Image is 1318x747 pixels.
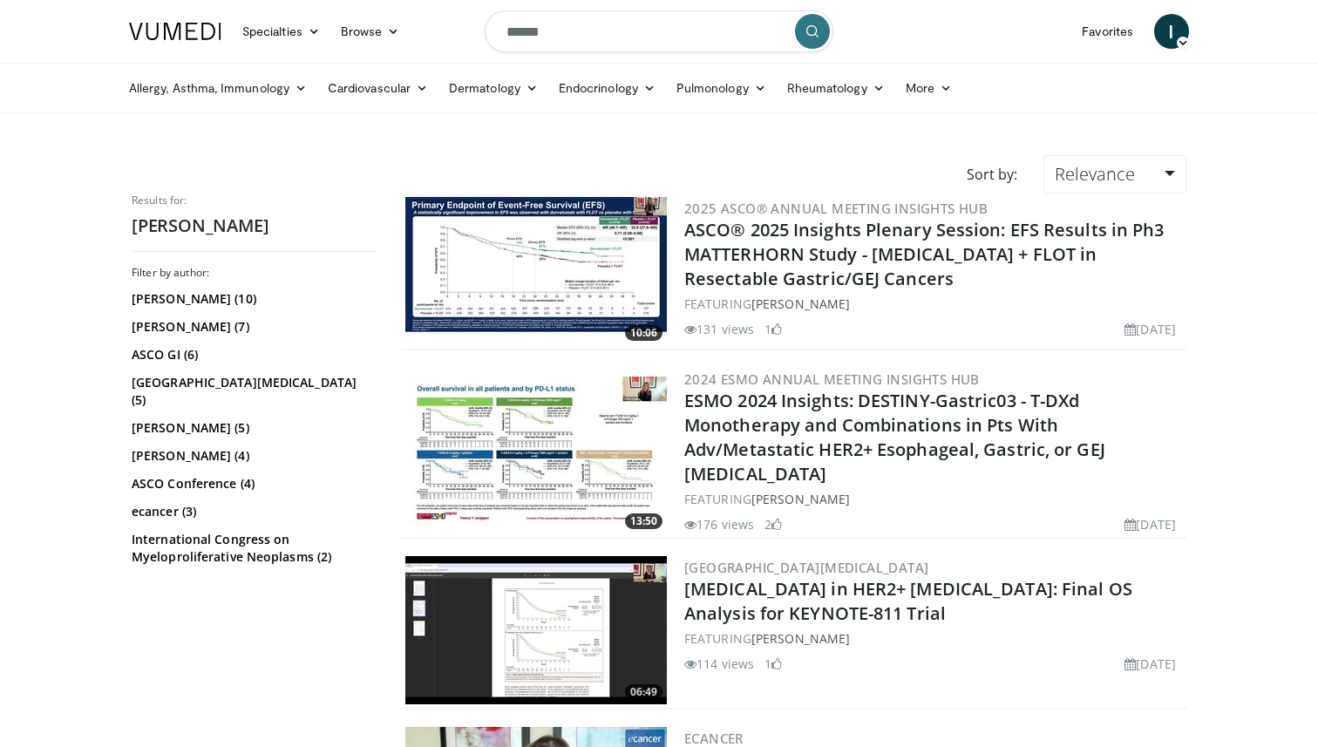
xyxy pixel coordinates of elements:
[132,194,376,207] p: Results for:
[405,556,667,704] a: 06:49
[317,71,438,105] a: Cardiovascular
[232,14,330,49] a: Specialties
[330,14,411,49] a: Browse
[132,214,376,237] h2: [PERSON_NAME]
[684,389,1105,486] a: ESMO 2024 Insights: DESTINY-Gastric03 - T-DXd Monotherapy and Combinations in Pts With Adv/Metast...
[405,197,667,345] img: 22d2c561-86cd-4a67-881c-726f0ccabdf4.300x170_q85_crop-smart_upscale.jpg
[764,655,782,673] li: 1
[485,10,833,52] input: Search topics, interventions
[405,377,667,525] img: f42fe394-f69e-45a8-bc24-eddd68eb3030.300x170_q85_crop-smart_upscale.jpg
[405,197,667,345] a: 10:06
[129,23,221,40] img: VuMedi Logo
[625,513,662,529] span: 13:50
[1124,320,1176,338] li: [DATE]
[132,503,371,520] a: ecancer (3)
[438,71,548,105] a: Dermatology
[684,370,980,388] a: 2024 ESMO Annual Meeting Insights Hub
[132,374,371,409] a: [GEOGRAPHIC_DATA][MEDICAL_DATA] (5)
[405,377,667,525] a: 13:50
[132,531,371,566] a: International Congress on Myeloproliferative Neoplasms (2)
[1071,14,1144,49] a: Favorites
[684,559,928,576] a: [GEOGRAPHIC_DATA][MEDICAL_DATA]
[1055,162,1135,186] span: Relevance
[1154,14,1189,49] a: I
[684,577,1132,625] a: [MEDICAL_DATA] in HER2+ [MEDICAL_DATA]: Final OS Analysis for KEYNOTE-811 Trial
[777,71,895,105] a: Rheumatology
[119,71,317,105] a: Allergy, Asthma, Immunology
[764,320,782,338] li: 1
[684,295,1183,313] div: FEATURING
[684,515,754,533] li: 176 views
[132,447,371,465] a: [PERSON_NAME] (4)
[684,629,1183,648] div: FEATURING
[684,730,744,747] a: ecancer
[405,556,667,704] img: e968c4ca-d560-42ac-82f4-b1133c75921a.300x170_q85_crop-smart_upscale.jpg
[684,200,988,217] a: 2025 ASCO® Annual Meeting Insights Hub
[764,515,782,533] li: 2
[751,630,850,647] a: [PERSON_NAME]
[132,346,371,363] a: ASCO GI (6)
[954,155,1030,194] div: Sort by:
[132,318,371,336] a: [PERSON_NAME] (7)
[1124,515,1176,533] li: [DATE]
[684,218,1165,290] a: ASCO® 2025 Insights Plenary Session: EFS Results in Ph3 MATTERHORN Study - [MEDICAL_DATA] + FLOT ...
[1124,655,1176,673] li: [DATE]
[684,655,754,673] li: 114 views
[132,475,371,492] a: ASCO Conference (4)
[548,71,666,105] a: Endocrinology
[625,325,662,341] span: 10:06
[132,266,376,280] h3: Filter by author:
[684,320,754,338] li: 131 views
[751,491,850,507] a: [PERSON_NAME]
[684,490,1183,508] div: FEATURING
[132,290,371,308] a: [PERSON_NAME] (10)
[666,71,777,105] a: Pulmonology
[625,684,662,700] span: 06:49
[751,295,850,312] a: [PERSON_NAME]
[1043,155,1186,194] a: Relevance
[132,419,371,437] a: [PERSON_NAME] (5)
[895,71,962,105] a: More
